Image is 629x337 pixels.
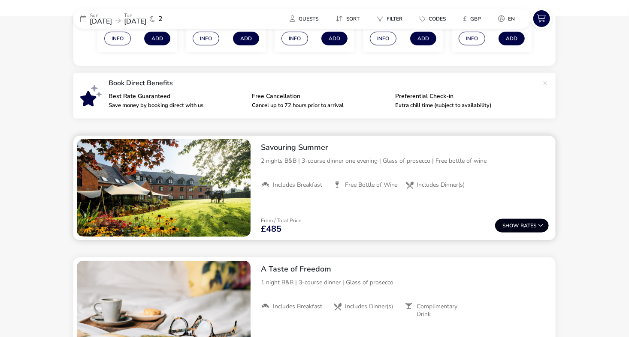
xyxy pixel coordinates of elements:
span: Codes [429,15,446,22]
span: Includes Dinner(s) [417,181,465,189]
button: Sort [329,12,366,25]
span: Show [502,223,520,229]
p: 1 night B&B | 3-course dinner | Glass of prosecco [261,278,549,287]
span: Includes Dinner(s) [345,303,393,310]
button: Info [281,32,308,45]
button: Filter [370,12,409,25]
button: Add [233,32,259,45]
span: 2 [158,15,163,22]
p: Preferential Check-in [395,93,532,99]
div: Sun[DATE]Tue[DATE]2 [73,9,202,29]
button: Guests [283,12,325,25]
button: Add [499,32,525,45]
p: Tue [124,13,146,18]
button: ShowRates [495,219,549,233]
naf-pibe-menu-bar-item: £GBP [456,12,491,25]
span: en [508,15,515,22]
p: Save money by booking direct with us [109,103,245,108]
p: Sun [90,13,112,18]
button: £GBP [456,12,488,25]
p: Cancel up to 72 hours prior to arrival [252,103,388,108]
span: Complimentary Drink [417,303,470,318]
button: Info [193,32,219,45]
span: [DATE] [124,17,146,26]
h2: A Taste of Freedom [261,264,549,274]
span: Includes Breakfast [273,303,322,310]
button: Codes [413,12,453,25]
swiper-slide: 1 / 1 [77,139,251,237]
button: Info [370,32,396,45]
p: From / Total Price [261,218,301,223]
h2: Savouring Summer [261,143,549,152]
span: Sort [346,15,360,22]
span: Filter [387,15,402,22]
span: Free Bottle of Wine [345,181,398,189]
div: Savouring Summer2 nights B&B | 3-course dinner one evening | Glass of prosecco | Free bottle of w... [254,136,556,196]
button: Add [321,32,348,45]
naf-pibe-menu-bar-item: Codes [413,12,456,25]
p: Best Rate Guaranteed [109,93,245,99]
span: £485 [261,225,281,233]
button: en [491,12,522,25]
p: Free Cancellation [252,93,388,99]
span: [DATE] [90,17,112,26]
button: Info [104,32,131,45]
button: Add [410,32,436,45]
p: 2 nights B&B | 3-course dinner one evening | Glass of prosecco | Free bottle of wine [261,156,549,165]
span: Guests [299,15,318,22]
span: Includes Breakfast [273,181,322,189]
naf-pibe-menu-bar-item: Guests [283,12,329,25]
i: £ [463,15,467,23]
naf-pibe-menu-bar-item: Sort [329,12,370,25]
button: Add [144,32,170,45]
button: Info [459,32,485,45]
naf-pibe-menu-bar-item: en [491,12,525,25]
span: GBP [470,15,481,22]
p: Book Direct Benefits [109,80,538,86]
naf-pibe-menu-bar-item: Filter [370,12,413,25]
div: A Taste of Freedom1 night B&B | 3-course dinner | Glass of proseccoIncludes BreakfastIncludes Din... [254,257,556,325]
p: Extra chill time (subject to availability) [395,103,532,108]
